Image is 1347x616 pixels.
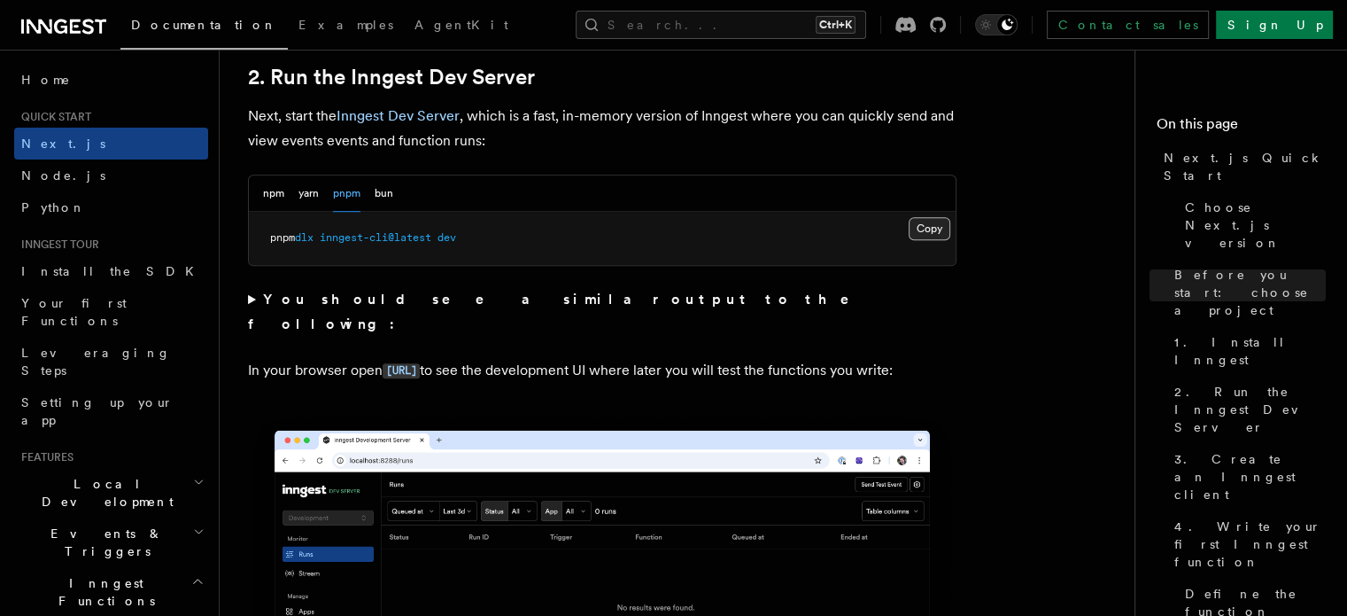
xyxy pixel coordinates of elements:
[14,450,74,464] span: Features
[1174,450,1326,503] span: 3. Create an Inngest client
[404,5,519,48] a: AgentKit
[14,386,208,436] a: Setting up your app
[14,337,208,386] a: Leveraging Steps
[1174,383,1326,436] span: 2. Run the Inngest Dev Server
[1164,149,1326,184] span: Next.js Quick Start
[295,231,314,244] span: dlx
[333,175,360,212] button: pnpm
[21,136,105,151] span: Next.js
[375,175,393,212] button: bun
[414,18,508,32] span: AgentKit
[383,363,420,378] code: [URL]
[337,107,460,124] a: Inngest Dev Server
[263,175,284,212] button: npm
[1157,142,1326,191] a: Next.js Quick Start
[288,5,404,48] a: Examples
[248,291,874,332] strong: You should see a similar output to the following:
[270,231,295,244] span: pnpm
[1167,326,1326,376] a: 1. Install Inngest
[14,128,208,160] a: Next.js
[1174,333,1326,369] span: 1. Install Inngest
[816,16,855,34] kbd: Ctrl+K
[576,11,866,39] button: Search...Ctrl+K
[248,358,956,384] p: In your browser open to see the development UI where later you will test the functions you write:
[21,346,171,378] span: Leveraging Steps
[437,231,456,244] span: dev
[14,518,208,567] button: Events & Triggers
[120,5,288,50] a: Documentation
[14,574,191,610] span: Inngest Functions
[383,362,420,378] a: [URL]
[14,64,208,96] a: Home
[1167,259,1326,326] a: Before you start: choose a project
[14,475,193,511] span: Local Development
[248,287,956,337] summary: You should see a similar output to the following:
[975,14,1018,35] button: Toggle dark mode
[21,168,105,183] span: Node.js
[1167,376,1326,443] a: 2. Run the Inngest Dev Server
[21,296,127,328] span: Your first Functions
[1216,11,1333,39] a: Sign Up
[1167,443,1326,511] a: 3. Create an Inngest client
[14,238,99,252] span: Inngest tour
[14,110,91,124] span: Quick start
[14,160,208,191] a: Node.js
[14,191,208,223] a: Python
[298,175,319,212] button: yarn
[1167,511,1326,578] a: 4. Write your first Inngest function
[14,287,208,337] a: Your first Functions
[1157,113,1326,142] h4: On this page
[909,217,950,240] button: Copy
[1178,191,1326,259] a: Choose Next.js version
[14,255,208,287] a: Install the SDK
[248,104,956,153] p: Next, start the , which is a fast, in-memory version of Inngest where you can quickly send and vi...
[248,65,535,90] a: 2. Run the Inngest Dev Server
[131,18,277,32] span: Documentation
[298,18,393,32] span: Examples
[1174,518,1326,571] span: 4. Write your first Inngest function
[1185,199,1326,252] span: Choose Next.js version
[21,395,174,427] span: Setting up your app
[14,525,193,560] span: Events & Triggers
[21,71,71,89] span: Home
[320,231,431,244] span: inngest-cli@latest
[21,264,205,278] span: Install the SDK
[1047,11,1209,39] a: Contact sales
[1174,266,1326,319] span: Before you start: choose a project
[14,468,208,518] button: Local Development
[21,200,86,214] span: Python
